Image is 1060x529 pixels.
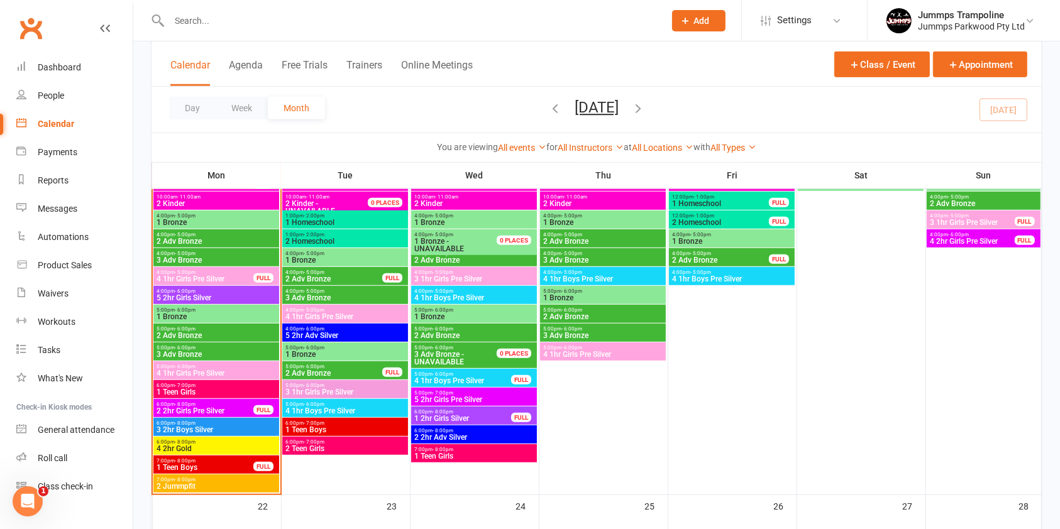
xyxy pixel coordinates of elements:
span: 4:00pm [156,288,277,294]
span: 6:00pm [156,439,277,445]
span: 5:00pm [543,326,663,332]
span: 1 Teen Boys [156,464,254,471]
span: 5:00pm [414,390,534,396]
div: FULL [769,217,789,226]
span: 2 2hr Adv Silver [414,434,534,441]
span: - 5:00pm [561,270,582,275]
span: 2 Adv Bronze [414,256,534,264]
a: Automations [16,223,133,251]
span: - 5:00pm [304,307,324,313]
a: Payments [16,138,133,166]
span: 1 Bronze [414,219,534,226]
div: Payments [38,147,77,157]
a: All events [498,143,546,153]
span: 2 Kinder [543,200,663,207]
span: 4:00pm [671,251,770,256]
div: FULL [253,462,273,471]
span: 1 Bronze [671,237,792,245]
div: Class check-in [38,481,93,491]
span: - 8:00pm [175,458,196,464]
span: 2 Kinder [414,200,534,207]
span: 4:00pm [285,270,383,275]
button: Class / Event [834,52,930,77]
span: 1 Teen Boys [285,426,406,434]
div: Messages [38,204,77,214]
span: - 5:00pm [948,213,969,219]
span: 3 1hr Girls Pre Silver [929,219,1015,226]
div: 25 [645,495,668,516]
a: Calendar [16,110,133,138]
div: 0 PLACES [368,198,402,207]
div: 24 [516,495,539,516]
span: 4 1hr Girls Pre Silver [285,313,406,320]
span: 4 1hr Girls Pre Silver [156,369,277,377]
span: - 6:00pm [433,371,453,377]
span: - 5:00pm [175,251,196,256]
span: - 6:00pm [304,326,324,332]
span: 4 2hr Gold [156,445,277,452]
span: 1 Bronze [285,256,406,264]
span: - 11:00am [177,194,201,200]
input: Search... [165,12,656,30]
span: - 5:00pm [175,232,196,237]
a: Workouts [16,308,133,336]
span: - 6:00pm [304,364,324,369]
span: - 6:00pm [175,345,196,351]
span: - 6:00pm [433,345,453,351]
span: 10:00am [414,194,534,200]
span: 5:00pm [414,345,512,351]
span: - 6:00pm [304,383,324,388]
span: 4 2hr Girls Pre Silver [929,237,1015,245]
span: - 11:00am [306,194,329,200]
span: 4:00pm [156,232,277,237]
a: Tasks [16,336,133,364]
th: Sun [925,162,1042,188]
div: 26 [774,495,797,516]
div: Dashboard [38,62,81,72]
span: - 6:00pm [304,345,324,351]
span: UNAVAILABLE [414,237,512,253]
span: - 6:00pm [304,401,324,407]
a: All Instructors [558,143,624,153]
span: - 5:00pm [561,251,582,256]
a: General attendance kiosk mode [16,416,133,444]
div: FULL [382,368,402,377]
div: Automations [38,232,89,242]
span: 2 Adv Bronze [285,369,383,377]
span: 5:00pm [156,345,277,351]
span: 4 1hr Boys Pre Silver [543,275,663,283]
a: Dashboard [16,53,133,82]
span: - 5:00pm [561,213,582,219]
span: 4:00pm [929,213,1015,219]
a: Product Sales [16,251,133,280]
span: - 6:00pm [561,288,582,294]
span: 4:00pm [285,251,406,256]
span: 4 1hr Girls Pre Silver [156,275,254,283]
span: 1 Bronze [285,351,406,358]
span: 10:00am [543,194,663,200]
span: 4:00pm [285,288,406,294]
a: Clubworx [15,13,47,44]
span: 2 2hr Girls Pre Silver [156,407,254,415]
span: - 8:00pm [175,439,196,445]
div: 23 [387,495,410,516]
span: 4:00pm [156,270,254,275]
button: Day [169,97,216,119]
span: - 8:00pm [175,401,196,407]
span: 5:00pm [156,326,277,332]
span: 10:00am [156,194,277,200]
span: 1 Bronze [414,313,534,320]
span: - 6:00pm [175,364,196,369]
span: 2 Adv Bronze [414,332,534,339]
span: 4:00pm [543,251,663,256]
span: 5:00pm [543,288,663,294]
span: 6:00pm [156,383,277,388]
span: - 5:00pm [690,251,711,256]
span: 6:00pm [285,439,406,445]
div: 0 PLACES [497,236,531,245]
span: - 2:00pm [304,232,324,237]
span: - 6:00pm [175,326,196,332]
button: Week [216,97,268,119]
span: 12:00pm [671,213,770,219]
th: Wed [410,162,539,188]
